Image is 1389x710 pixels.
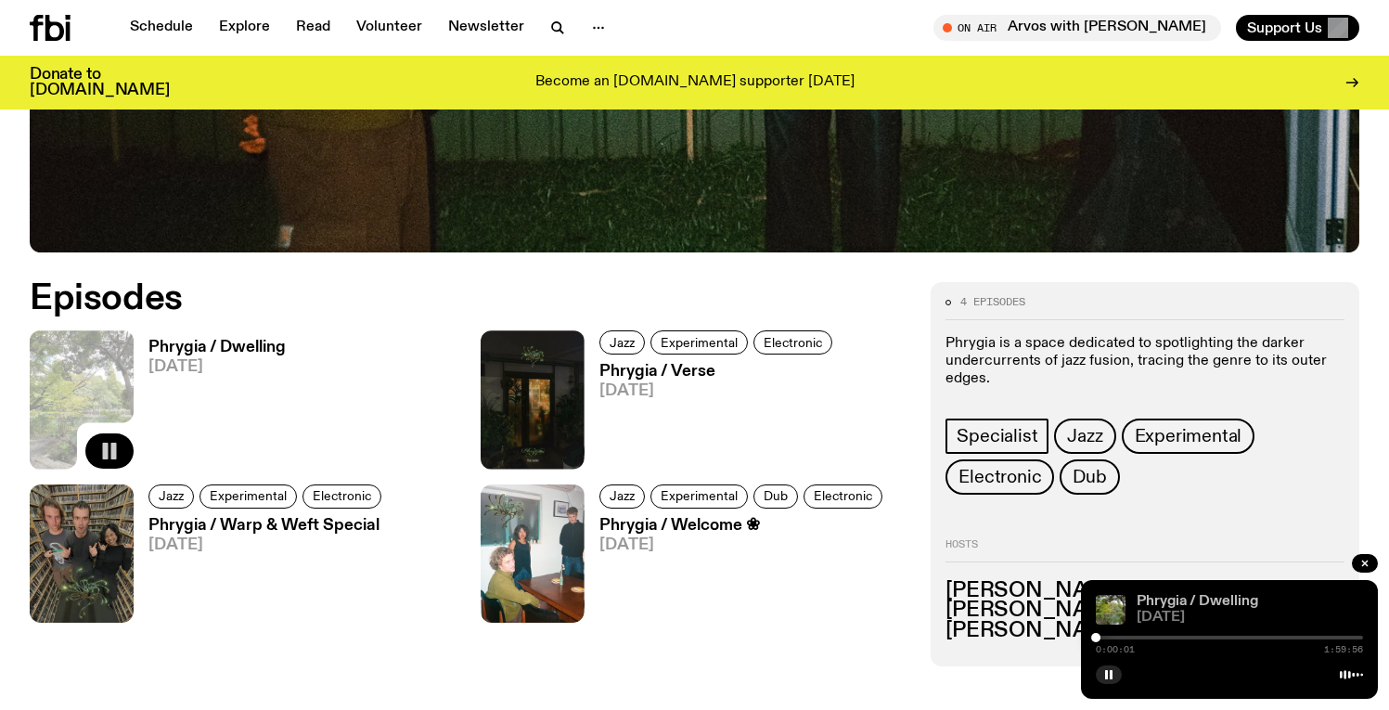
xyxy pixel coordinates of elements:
span: Electronic [313,489,371,503]
span: Experimental [210,489,287,503]
h3: [PERSON_NAME] [945,581,1344,601]
a: Electronic [302,484,381,509]
span: Support Us [1247,19,1322,36]
span: Specialist [957,426,1037,446]
a: Jazz [599,330,645,355]
span: Jazz [159,489,184,503]
p: Become an [DOMAIN_NAME] supporter [DATE] [535,74,855,91]
span: Jazz [1067,426,1102,446]
h3: Phrygia / Dwelling [148,340,286,355]
h2: Hosts [945,539,1344,562]
a: Electronic [945,459,1054,495]
span: [DATE] [148,359,286,375]
a: Electronic [753,330,832,355]
p: Phrygia is a space dedicated to spotlighting the darker undercurrents of jazz fusion, tracing the... [945,335,1344,389]
a: Experimental [199,484,297,509]
a: Jazz [599,484,645,509]
button: Support Us [1236,15,1359,41]
span: Jazz [610,336,635,350]
h3: [PERSON_NAME] [945,600,1344,621]
span: 0:00:01 [1096,645,1135,654]
a: Schedule [119,15,204,41]
a: Phrygia / Dwelling[DATE] [134,340,286,469]
a: Experimental [650,484,748,509]
a: Specialist [945,419,1048,454]
h3: [PERSON_NAME] [945,621,1344,641]
a: Explore [208,15,281,41]
span: [DATE] [599,537,888,553]
a: Dub [753,484,798,509]
a: Phrygia / Verse[DATE] [585,364,838,469]
span: Dub [1073,467,1106,487]
span: Electronic [764,336,822,350]
a: Jazz [148,484,194,509]
a: Newsletter [437,15,535,41]
a: Volunteer [345,15,433,41]
span: 1:59:56 [1324,645,1363,654]
a: Phrygia / Dwelling [1137,594,1258,609]
span: [DATE] [1137,611,1363,625]
span: Dub [764,489,788,503]
a: Electronic [804,484,882,509]
h3: Phrygia / Verse [599,364,838,380]
a: Experimental [650,330,748,355]
h3: Donate to [DOMAIN_NAME] [30,67,170,98]
span: Electronic [814,489,872,503]
span: Experimental [661,336,738,350]
a: Jazz [1054,419,1115,454]
span: Experimental [1135,426,1242,446]
a: Dub [1060,459,1119,495]
h3: Phrygia / Warp & Weft Special [148,518,387,534]
span: [DATE] [148,537,387,553]
button: On AirArvos with [PERSON_NAME] [933,15,1221,41]
span: Jazz [610,489,635,503]
a: Experimental [1122,419,1255,454]
a: Read [285,15,341,41]
span: Electronic [958,467,1041,487]
h2: Episodes [30,282,908,316]
h3: Phrygia / Welcome ❀ [599,518,888,534]
a: Phrygia / Welcome ❀[DATE] [585,518,888,623]
span: 4 episodes [960,297,1025,307]
a: Phrygia / Warp & Weft Special[DATE] [134,518,387,623]
span: [DATE] [599,383,838,399]
span: Experimental [661,489,738,503]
